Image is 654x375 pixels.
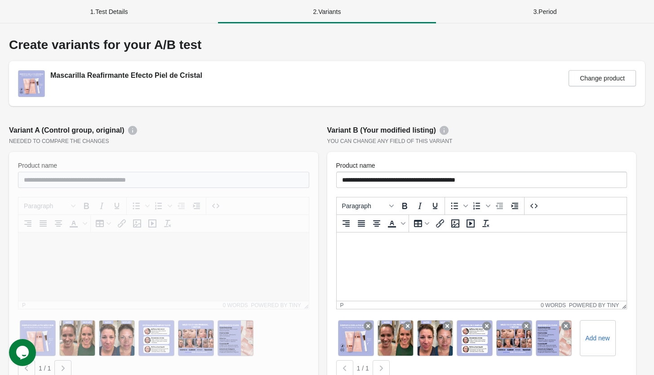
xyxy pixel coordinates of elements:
[9,125,318,136] div: Variant A (Control group, original)
[507,198,522,214] button: Increase indent
[50,70,202,81] div: Mascarilla Reafirmante Efecto Piel de Cristal
[336,161,375,170] label: Product name
[469,198,492,214] div: Numbered list
[340,302,344,308] div: p
[569,302,619,308] a: Powered by Tiny
[384,216,407,231] div: Text color
[338,216,354,231] button: Align right
[448,216,463,231] button: Insert/edit image
[569,70,636,86] button: Change product
[580,75,625,82] span: Change product
[463,216,478,231] button: Insert/edit media
[526,198,542,214] button: Source code
[478,216,494,231] button: Clear formatting
[411,216,432,231] button: Table
[427,198,443,214] button: Underline
[338,198,397,214] button: Blocks
[327,138,636,145] div: You can change any field of this variant
[585,334,610,343] label: Add new
[447,198,469,214] div: Bullet list
[9,339,38,366] iframe: chat widget
[397,198,412,214] button: Bold
[342,202,386,210] span: Paragraph
[39,365,51,372] span: 1 / 1
[432,216,448,231] button: Insert/edit link
[541,302,566,308] button: 0 words
[369,216,384,231] button: Align center
[619,301,627,309] div: Resize
[9,38,645,52] div: Create variants for your A/B test
[492,198,507,214] button: Decrease indent
[327,125,636,136] div: Variant B (Your modified listing)
[9,138,318,145] div: Needed to compare the changes
[354,216,369,231] button: Justify
[337,232,627,301] iframe: Rich Text Area. Press ALT-0 for help.
[412,198,427,214] button: Italic
[357,365,369,372] span: 1 / 1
